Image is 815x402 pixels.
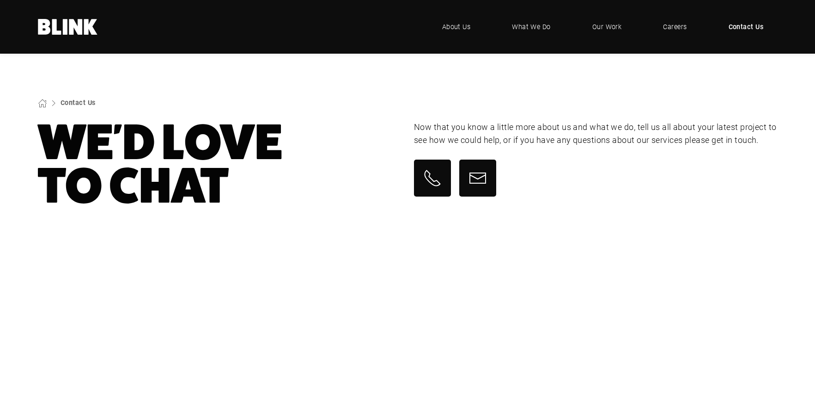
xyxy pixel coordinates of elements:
[663,22,687,32] span: Careers
[729,22,764,32] span: Contact Us
[715,13,778,41] a: Contact Us
[442,22,471,32] span: About Us
[592,22,622,32] span: Our Work
[38,121,401,208] h1: We'd Love To Chat
[578,13,636,41] a: Our Work
[649,13,700,41] a: Careers
[498,13,565,41] a: What We Do
[61,98,96,107] a: Contact Us
[414,121,777,147] p: Now that you know a little more about us and what we do, tell us all about your latest project to...
[38,19,98,35] a: Home
[428,13,485,41] a: About Us
[512,22,551,32] span: What We Do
